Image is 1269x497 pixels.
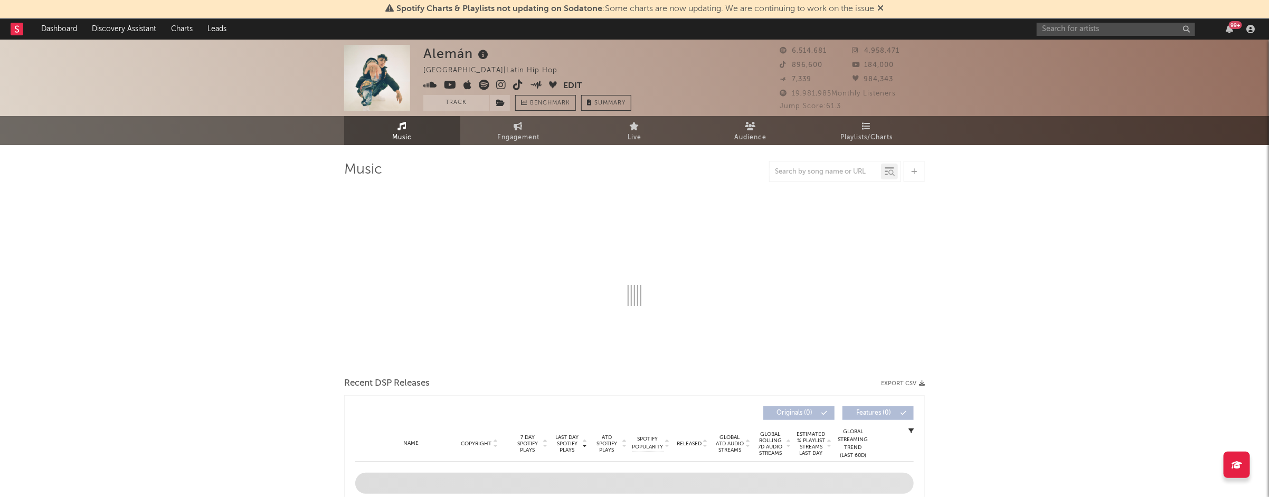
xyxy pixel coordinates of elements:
span: 7 Day Spotify Plays [514,434,542,453]
span: Live [628,131,641,144]
button: Edit [564,80,583,93]
div: Alemán [423,45,491,62]
a: Benchmark [515,95,576,111]
a: Live [576,116,693,145]
span: 984,343 [853,76,894,83]
span: Summary [594,100,626,106]
span: Global Rolling 7D Audio Streams [756,431,785,456]
a: Discovery Assistant [84,18,164,40]
span: Copyright [461,441,491,447]
button: Export CSV [881,380,925,387]
button: Track [423,95,489,111]
span: Spotify Popularity [632,435,664,451]
span: ATD Spotify Plays [593,434,621,453]
span: Jump Score: 61.3 [780,103,841,110]
a: Music [344,116,460,145]
span: Engagement [497,131,539,144]
a: Playlists/Charts [809,116,925,145]
span: Playlists/Charts [841,131,893,144]
a: Dashboard [34,18,84,40]
span: Features ( 0 ) [849,410,898,416]
span: 7,339 [780,76,811,83]
div: Global Streaming Trend (Last 60D) [837,428,869,460]
span: Originals ( 0 ) [770,410,819,416]
div: Name [376,439,446,447]
span: 896,600 [780,62,822,69]
span: Dismiss [877,5,884,13]
div: 99 + [1229,21,1242,29]
a: Engagement [460,116,576,145]
span: Spotify Charts & Playlists not updating on Sodatone [396,5,602,13]
button: 99+ [1226,25,1233,33]
span: Last Day Spotify Plays [553,434,581,453]
span: Audience [735,131,767,144]
span: Released [677,441,702,447]
span: 4,958,471 [853,47,900,54]
span: Benchmark [530,97,570,110]
span: 6,514,681 [780,47,827,54]
a: Charts [164,18,200,40]
button: Originals(0) [763,406,835,420]
span: Recent DSP Releases [344,377,430,390]
a: Audience [693,116,809,145]
a: Leads [200,18,234,40]
span: Global ATD Audio Streams [715,434,744,453]
button: Features(0) [842,406,914,420]
span: Estimated % Playlist Streams Last Day [797,431,826,456]
input: Search by song name or URL [770,168,881,176]
input: Search for artists [1037,23,1195,36]
button: Summary [581,95,631,111]
span: 184,000 [853,62,894,69]
span: : Some charts are now updating. We are continuing to work on the issue [396,5,874,13]
span: Music [393,131,412,144]
span: 19,981,985 Monthly Listeners [780,90,896,97]
div: [GEOGRAPHIC_DATA] | Latin Hip Hop [423,64,570,77]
